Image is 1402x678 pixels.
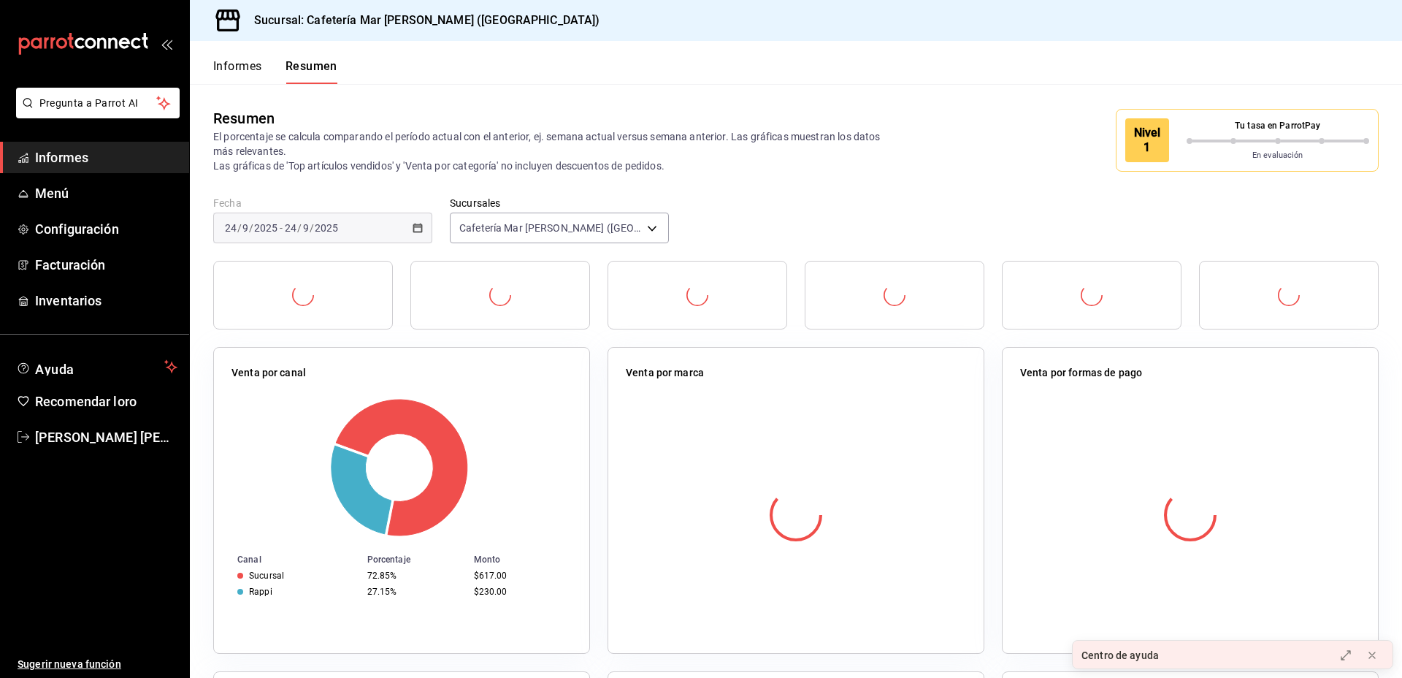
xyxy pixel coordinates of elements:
[35,394,137,409] font: Recomendar loro
[286,59,337,73] font: Resumen
[284,222,297,234] input: --
[35,150,88,165] font: Informes
[213,59,262,73] font: Informes
[1125,118,1169,162] div: Nivel 1
[310,222,314,234] span: /
[237,222,242,234] span: /
[18,658,121,670] font: Sugerir nueva función
[474,587,566,597] div: $230.00
[253,222,278,234] input: ----
[297,222,302,234] span: /
[213,197,242,208] font: Fecha
[249,222,253,234] span: /
[314,222,339,234] input: ----
[213,110,275,127] font: Resumen
[35,257,105,273] font: Facturación
[1187,119,1370,132] p: Tu tasa en ParrotPay
[249,587,272,597] div: Rappi
[39,97,139,109] font: Pregunta a Parrot AI
[231,367,306,378] font: Venta por canal
[254,13,600,27] font: Sucursal: Cafetería Mar [PERSON_NAME] ([GEOGRAPHIC_DATA])
[213,160,664,172] font: Las gráficas de 'Top artículos vendidos' y 'Venta por categoría' no incluyen descuentos de pedidos.
[249,571,284,581] div: Sucursal
[302,222,310,234] input: --
[1081,650,1159,661] font: Centro de ayuda
[459,222,714,234] font: Cafetería Mar [PERSON_NAME] ([GEOGRAPHIC_DATA])
[35,221,119,237] font: Configuración
[280,222,283,234] span: -
[468,552,589,568] th: Monto
[242,222,249,234] input: --
[214,552,361,568] th: Canal
[213,58,337,84] div: pestañas de navegación
[16,88,180,118] button: Pregunta a Parrot AI
[213,131,881,157] font: El porcentaje se calcula comparando el período actual con el anterior, ej. semana actual versus s...
[35,362,74,377] font: Ayuda
[367,587,462,597] div: 27.15%
[35,186,69,201] font: Menú
[1020,367,1142,378] font: Venta por formas de pago
[474,571,566,581] div: $617.00
[626,367,704,378] font: Venta por marca
[161,38,172,50] button: abrir_cajón_menú
[10,106,180,121] a: Pregunta a Parrot AI
[35,430,347,445] font: [PERSON_NAME] [PERSON_NAME] [PERSON_NAME]
[35,293,101,308] font: Inventarios
[1187,150,1370,162] p: En evaluación
[361,552,468,568] th: Porcentaje
[367,571,462,581] div: 72.85%
[224,222,237,234] input: --
[450,197,500,208] font: Sucursales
